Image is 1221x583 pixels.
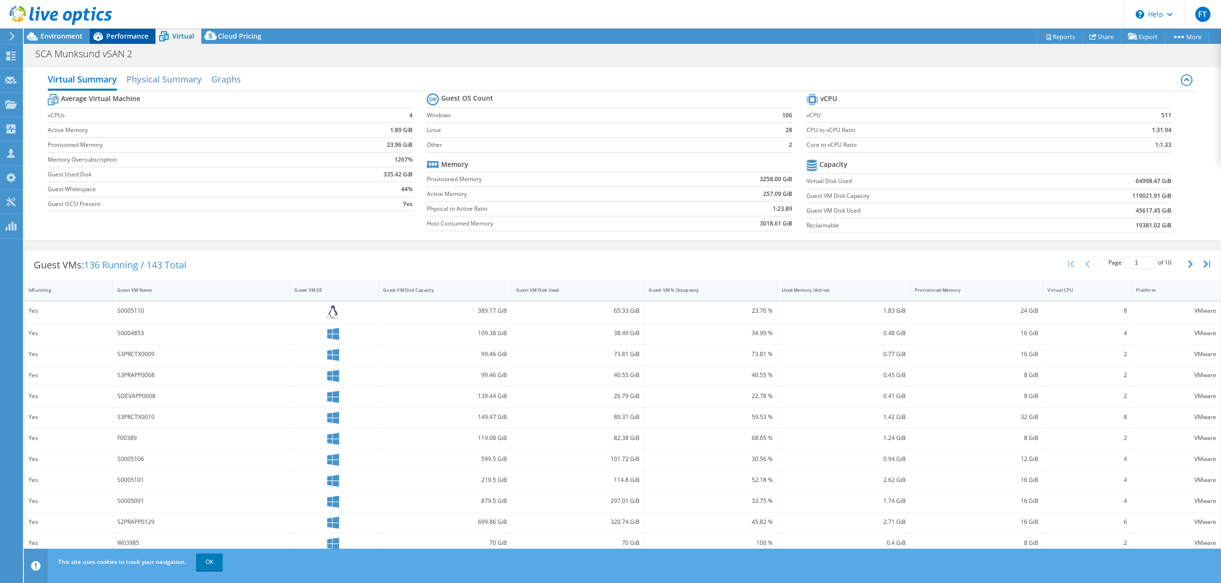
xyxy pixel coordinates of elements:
div: 320.74 GiB [516,517,640,527]
div: 114.8 GiB [516,475,640,485]
div: Used Memory (Active) [782,287,894,293]
div: 100 % [649,538,773,548]
div: 4 [1047,475,1127,485]
b: 119021.91 GiB [1132,191,1171,201]
b: 1:1.33 [1155,140,1171,150]
a: Share [1082,29,1121,44]
b: 64998.47 GiB [1136,176,1171,186]
a: OK [196,553,223,571]
label: Guest VM Disk Used [807,206,1038,215]
div: 16 GiB [915,496,1039,506]
span: FT [1195,7,1211,22]
div: 89.31 GiB [516,412,640,422]
div: 2 [1047,538,1127,548]
b: Average Virtual Machine [61,94,140,103]
div: Yes [29,517,108,527]
div: 8 [1047,306,1127,316]
span: Page of [1108,256,1171,269]
div: 16 GiB [915,517,1039,527]
span: 10 [1165,258,1171,266]
b: 3018.61 GiB [760,219,792,228]
div: 149.47 GiB [383,412,507,422]
h1: SCA Munksund vSAN 2 [31,49,147,59]
div: S0005110 [117,306,286,316]
div: Yes [29,538,108,548]
div: VMware [1136,433,1216,443]
div: Yes [29,306,108,316]
div: Virtual CPU [1047,287,1116,293]
div: 389.17 GiB [383,306,507,316]
label: Virtual Disk Used [807,176,1038,186]
h2: Graphs [211,70,241,89]
b: 4 [409,111,413,120]
div: 1.24 GiB [782,433,906,443]
div: S3PRCTX0009 [117,349,286,359]
div: 8 [1047,412,1127,422]
div: 16 GiB [915,328,1039,338]
div: 0.45 GiB [782,370,906,380]
div: Yes [29,475,108,485]
label: Provisioned Memory [48,140,325,150]
div: Yes [29,496,108,506]
b: 3258.00 GiB [760,174,792,184]
label: Guest Used Disk [48,170,325,179]
div: 4 [1047,328,1127,338]
label: Guest iSCSI Present [48,199,325,209]
div: 8 GiB [915,391,1039,401]
b: Yes [403,199,413,209]
div: 8 GiB [915,538,1039,548]
label: Core to vCPU Ratio [807,140,1076,150]
div: 70 GiB [516,538,640,548]
label: Provisioned Memory [427,174,677,184]
div: VMware [1136,370,1216,380]
div: 38.49 GiB [516,328,640,338]
div: 12 GiB [915,454,1039,464]
div: 30.56 % [649,454,773,464]
div: VMware [1136,349,1216,359]
div: IsRunning [29,287,97,293]
span: Virtual [172,31,194,41]
div: Yes [29,454,108,464]
div: Guest VMs: [24,250,196,280]
b: 1.89 GiB [390,125,413,135]
div: 73.81 % [649,349,773,359]
div: 297.01 GiB [516,496,640,506]
div: 23.76 % [649,306,773,316]
b: 2 [789,140,792,150]
div: 40.55 % [649,370,773,380]
label: Guest Whitespace [48,184,325,194]
div: 599.5 GiB [383,454,507,464]
div: 24 GiB [915,306,1039,316]
div: Guest VM % Occupancy [649,287,761,293]
a: Export [1121,29,1165,44]
div: 26.79 GiB [516,391,640,401]
input: jump to page [1123,256,1157,269]
label: Memory Oversubscription [48,155,325,164]
label: Reclaimable [807,221,1038,230]
a: More [1165,29,1209,44]
div: 22.78 % [649,391,773,401]
div: Provisioned Memory [915,287,1027,293]
div: 101.72 GiB [516,454,640,464]
div: 6 [1047,517,1127,527]
div: 40.55 GiB [516,370,640,380]
div: 45.82 % [649,517,773,527]
b: 511 [1161,111,1171,120]
div: 109.38 GiB [383,328,507,338]
label: Linux [427,125,744,135]
b: vCPU [820,94,837,103]
b: 1:23.89 [773,204,792,214]
b: 23.96 GiB [387,140,413,150]
div: Platform [1136,287,1205,293]
span: Environment [41,31,83,41]
label: CPU to vCPU Ratio [807,125,1076,135]
span: 136 Running / 143 Total [84,258,186,271]
div: S0004853 [117,328,286,338]
div: VMware [1136,517,1216,527]
label: Other [427,140,744,150]
div: S3PRAPP0068 [117,370,286,380]
div: VMware [1136,496,1216,506]
div: 70 GiB [383,538,507,548]
div: 1.74 GiB [782,496,906,506]
svg: \n [1136,10,1144,19]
